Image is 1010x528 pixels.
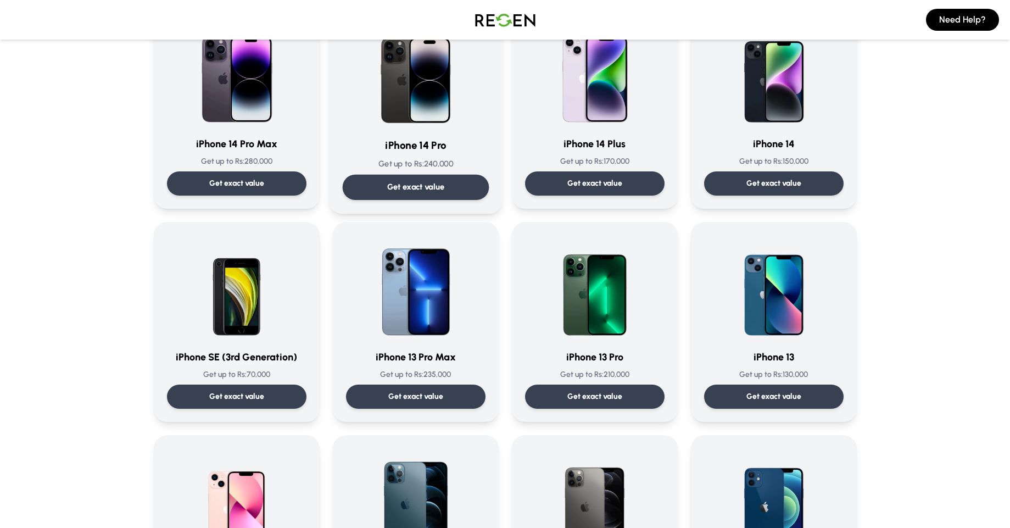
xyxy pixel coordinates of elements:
[346,349,486,365] h3: iPhone 13 Pro Max
[184,235,289,341] img: iPhone SE (3rd Generation)
[387,181,444,193] p: Get exact value
[167,156,306,167] p: Get up to Rs: 280,000
[167,136,306,152] h3: iPhone 14 Pro Max
[704,136,844,152] h3: iPhone 14
[360,18,471,129] img: iPhone 14 Pro
[209,178,264,189] p: Get exact value
[167,349,306,365] h3: iPhone SE (3rd Generation)
[209,391,264,402] p: Get exact value
[388,391,443,402] p: Get exact value
[525,369,665,380] p: Get up to Rs: 210,000
[542,235,648,341] img: iPhone 13 Pro
[542,22,648,127] img: iPhone 14 Plus
[525,136,665,152] h3: iPhone 14 Plus
[704,349,844,365] h3: iPhone 13
[525,156,665,167] p: Get up to Rs: 170,000
[567,391,622,402] p: Get exact value
[704,369,844,380] p: Get up to Rs: 130,000
[704,156,844,167] p: Get up to Rs: 150,000
[926,9,999,31] button: Need Help?
[721,22,827,127] img: iPhone 14
[167,369,306,380] p: Get up to Rs: 70,000
[184,22,289,127] img: iPhone 14 Pro Max
[721,235,827,341] img: iPhone 13
[746,178,801,189] p: Get exact value
[746,391,801,402] p: Get exact value
[342,138,489,154] h3: iPhone 14 Pro
[567,178,622,189] p: Get exact value
[525,349,665,365] h3: iPhone 13 Pro
[346,369,486,380] p: Get up to Rs: 235,000
[467,4,544,35] img: Logo
[363,235,468,341] img: iPhone 13 Pro Max
[342,158,489,170] p: Get up to Rs: 240,000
